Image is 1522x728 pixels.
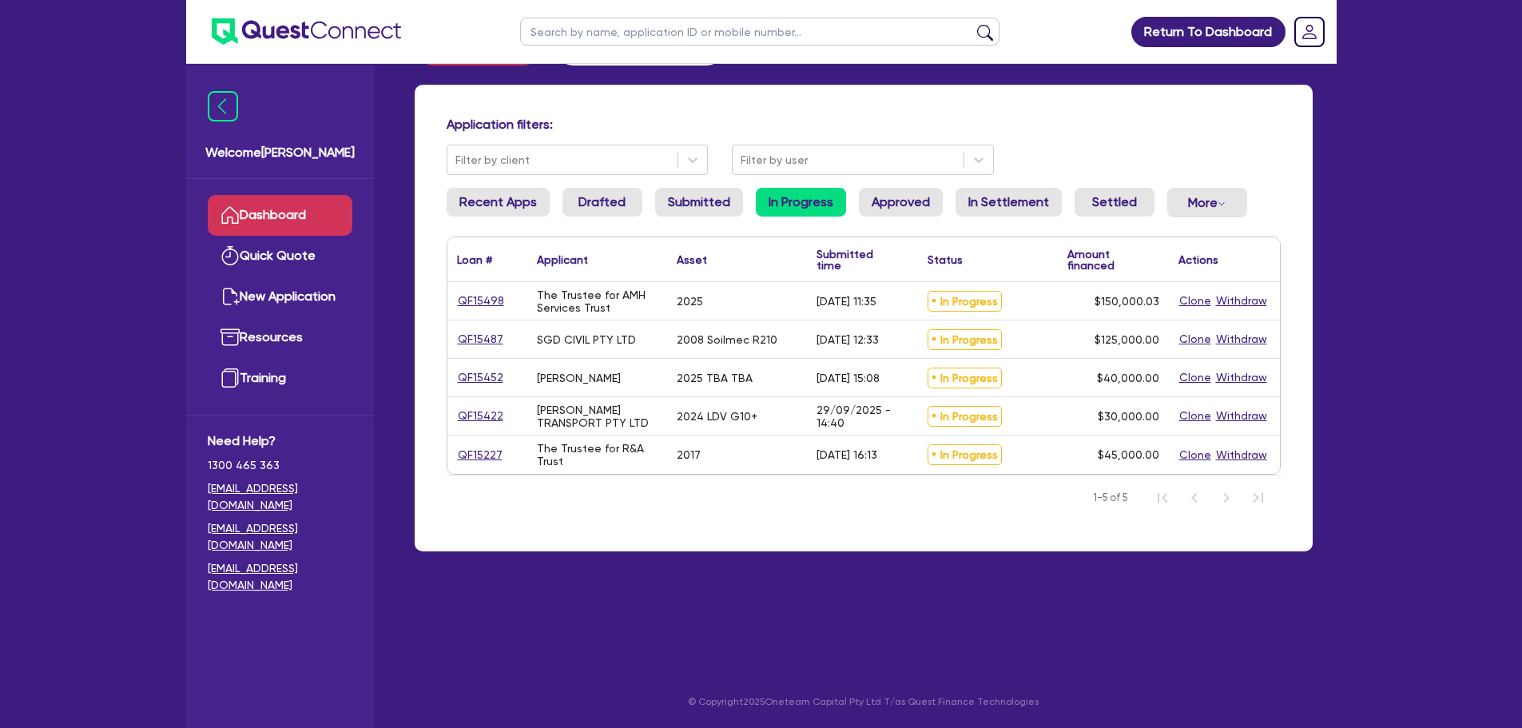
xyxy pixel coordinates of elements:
a: Recent Apps [447,188,550,217]
a: Dashboard [208,195,352,236]
a: Approved [859,188,943,217]
button: Clone [1178,407,1212,425]
a: QF15487 [457,330,504,348]
button: Withdraw [1215,446,1268,464]
div: 29/09/2025 - 14:40 [817,404,908,429]
span: In Progress [928,291,1002,312]
a: Training [208,358,352,399]
a: QF15227 [457,446,503,464]
div: [PERSON_NAME] [537,372,621,384]
span: In Progress [928,329,1002,350]
a: QF15452 [457,368,504,387]
button: Withdraw [1215,368,1268,387]
button: Clone [1178,292,1212,310]
div: 2008 Soilmec R210 [677,333,777,346]
h4: Application filters: [447,117,1281,132]
a: Dropdown toggle [1289,11,1330,53]
a: [EMAIL_ADDRESS][DOMAIN_NAME] [208,520,352,554]
button: Clone [1178,446,1212,464]
a: In Settlement [956,188,1062,217]
div: Asset [677,254,707,265]
div: 2025 TBA TBA [677,372,753,384]
span: $150,000.03 [1095,295,1159,308]
div: [DATE] 12:33 [817,333,879,346]
div: [PERSON_NAME] TRANSPORT PTY LTD [537,404,658,429]
span: $125,000.00 [1095,333,1159,346]
button: Previous Page [1178,482,1210,514]
div: Amount financed [1067,249,1159,271]
a: [EMAIL_ADDRESS][DOMAIN_NAME] [208,480,352,514]
div: [DATE] 11:35 [817,295,876,308]
button: Withdraw [1215,292,1268,310]
div: 2025 [677,295,703,308]
div: The Trustee for R&A Trust [537,442,658,467]
a: QF15422 [457,407,504,425]
button: Dropdown toggle [1167,188,1247,217]
span: Need Help? [208,432,352,451]
button: Withdraw [1215,407,1268,425]
button: Next Page [1210,482,1242,514]
a: Drafted [562,188,642,217]
img: quest-connect-logo-blue [212,18,401,45]
a: In Progress [756,188,846,217]
span: $45,000.00 [1098,448,1159,461]
a: QF15498 [457,292,505,310]
span: In Progress [928,406,1002,427]
button: Clone [1178,368,1212,387]
div: Loan # [457,254,492,265]
img: training [221,368,240,388]
img: icon-menu-close [208,91,238,121]
span: $40,000.00 [1097,372,1159,384]
div: SGD CIVIL PTY LTD [537,333,636,346]
span: 1300 465 363 [208,457,352,474]
a: New Application [208,276,352,317]
p: © Copyright 2025 Oneteam Capital Pty Ltd T/as Quest Finance Technologies [403,694,1324,709]
span: Welcome [PERSON_NAME] [205,143,355,162]
span: In Progress [928,368,1002,388]
input: Search by name, application ID or mobile number... [520,18,999,46]
div: Actions [1178,254,1218,265]
div: The Trustee for AMH Services Trust [537,288,658,314]
button: Clone [1178,330,1212,348]
div: [DATE] 16:13 [817,448,877,461]
div: Status [928,254,963,265]
div: Submitted time [817,249,894,271]
a: [EMAIL_ADDRESS][DOMAIN_NAME] [208,560,352,594]
div: [DATE] 15:08 [817,372,880,384]
a: Submitted [655,188,743,217]
span: In Progress [928,444,1002,465]
div: Applicant [537,254,588,265]
span: 1-5 of 5 [1093,490,1127,506]
button: Withdraw [1215,330,1268,348]
img: resources [221,328,240,347]
a: Settled [1075,188,1154,217]
div: 2017 [677,448,701,461]
a: Quick Quote [208,236,352,276]
a: Resources [208,317,352,358]
div: 2024 LDV G10+ [677,410,757,423]
button: First Page [1146,482,1178,514]
a: Return To Dashboard [1131,17,1286,47]
img: new-application [221,287,240,306]
button: Last Page [1242,482,1274,514]
span: $30,000.00 [1098,410,1159,423]
img: quick-quote [221,246,240,265]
